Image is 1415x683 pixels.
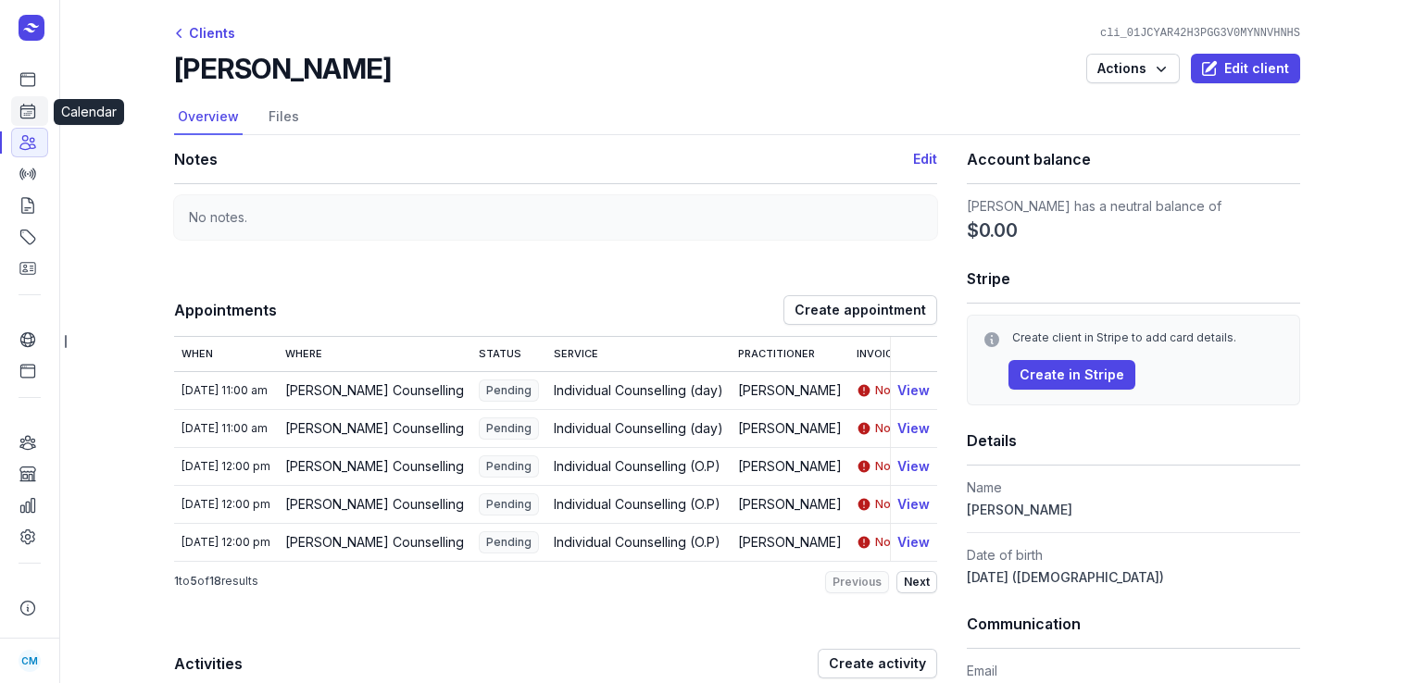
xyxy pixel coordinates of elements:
button: View [897,455,930,478]
h1: Activities [174,651,818,677]
span: No invoice [875,459,933,474]
td: [PERSON_NAME] [731,447,849,485]
h2: [PERSON_NAME] [174,52,391,85]
div: Create client in Stripe to add card details. [1012,330,1284,345]
span: No invoice [875,497,933,512]
td: [PERSON_NAME] Counselling [278,371,471,409]
button: View [897,379,930,402]
span: Create activity [829,652,926,675]
td: Individual Counselling (day) [546,409,731,447]
button: Edit [913,148,937,170]
span: [DATE] ([DEMOGRAPHIC_DATA]) [967,569,1164,585]
button: Next [896,571,937,593]
div: [DATE] 12:00 pm [182,535,270,550]
span: Create in Stripe [1020,364,1124,386]
button: Edit client [1191,54,1300,83]
div: cli_01JCYAR42H3PGG3V0MYNNVHNHS [1093,26,1308,41]
td: [PERSON_NAME] [731,371,849,409]
button: Create in Stripe [1008,360,1135,390]
div: Calendar [54,99,124,125]
span: Edit client [1202,57,1289,80]
span: Previous [833,575,882,590]
h1: Details [967,428,1300,453]
span: No invoice [875,421,933,436]
th: Invoice [849,337,941,371]
span: [PERSON_NAME] has a neutral balance of [967,198,1221,214]
span: Actions [1097,57,1169,80]
div: [DATE] 12:00 pm [182,497,270,512]
th: Practitioner [731,337,849,371]
dt: Email [967,660,1300,682]
span: Pending [479,379,539,402]
span: Pending [479,455,539,478]
span: Pending [479,493,539,515]
button: Previous [825,571,889,593]
td: Individual Counselling (O.P) [546,523,731,561]
a: Files [265,100,303,135]
button: View [897,493,930,515]
button: View [897,531,930,553]
nav: Tabs [174,100,1300,135]
div: [DATE] 11:00 am [182,421,270,436]
th: When [174,337,278,371]
span: Next [904,575,930,590]
span: 1 [174,574,179,588]
span: No invoice [875,535,933,550]
div: [DATE] 12:00 pm [182,459,270,474]
td: Individual Counselling (O.P) [546,447,731,485]
td: [PERSON_NAME] [731,409,849,447]
dt: Name [967,477,1300,499]
span: [PERSON_NAME] [967,502,1072,517]
td: Individual Counselling (O.P) [546,485,731,523]
span: $0.00 [967,217,1018,243]
td: [PERSON_NAME] Counselling [278,485,471,523]
span: No invoice [875,383,933,398]
td: [PERSON_NAME] Counselling [278,447,471,485]
p: to of results [174,574,258,589]
h1: Communication [967,611,1300,637]
th: Where [278,337,471,371]
h1: Stripe [967,266,1300,292]
button: Actions [1086,54,1180,83]
span: Create appointment [795,299,926,321]
span: 5 [190,574,197,588]
div: Clients [174,22,235,44]
a: Overview [174,100,243,135]
td: [PERSON_NAME] Counselling [278,409,471,447]
td: Individual Counselling (day) [546,371,731,409]
h1: Notes [174,146,913,172]
button: View [897,417,930,440]
span: 18 [209,574,221,588]
span: CM [21,650,38,672]
td: [PERSON_NAME] [731,485,849,523]
h1: Appointments [174,297,783,323]
th: Status [471,337,546,371]
span: Pending [479,417,539,440]
dt: Date of birth [967,544,1300,566]
th: Service [546,337,731,371]
span: No notes. [189,209,247,225]
td: [PERSON_NAME] [731,523,849,561]
td: [PERSON_NAME] Counselling [278,523,471,561]
div: [DATE] 11:00 am [182,383,270,398]
span: Pending [479,531,539,553]
h1: Account balance [967,146,1300,172]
